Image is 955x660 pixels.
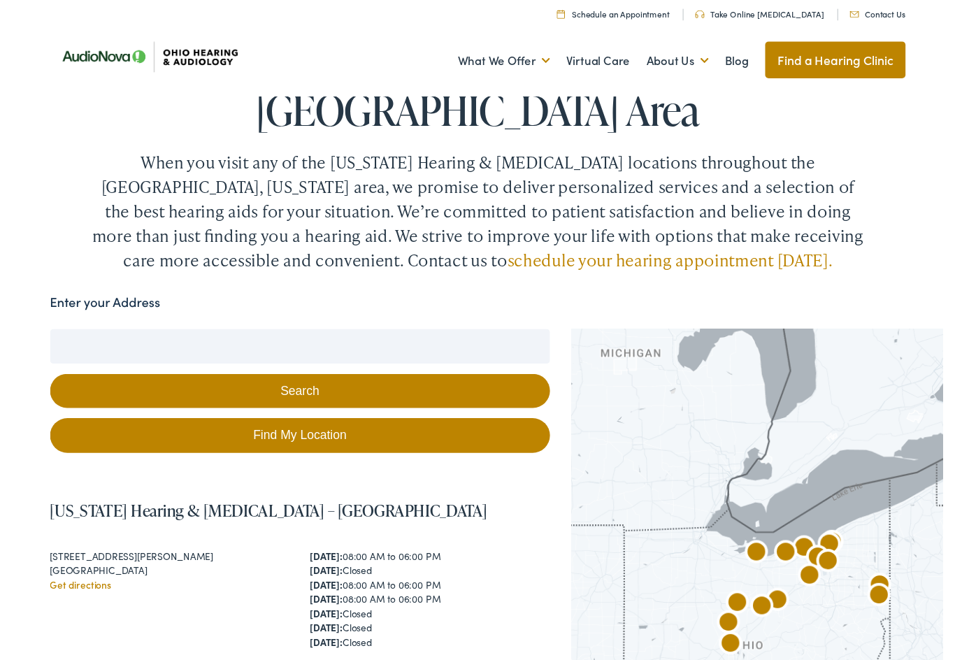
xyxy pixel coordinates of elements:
div: AudioNova [867,590,912,635]
a: Schedule an Appointment [559,8,674,20]
div: Ohio Hearing &#038; Audiology by AudioNova [819,536,863,580]
div: AudioNova [741,546,786,591]
a: Find a Hearing Clinic [773,43,917,80]
div: AudioNova [790,541,835,586]
input: Enter your address or zip code [38,338,552,373]
div: Ohio Hearing & Audiology by AudioNova [721,598,766,643]
a: schedule your hearing appointment [DATE]. [508,255,842,278]
div: Ohio Hearing &#038; Audiology by AudioNova [763,595,807,640]
button: Search [38,384,552,419]
div: AudioNova [804,551,849,596]
h1: Serving the [GEOGRAPHIC_DATA], [GEOGRAPHIC_DATA] Area [38,44,917,136]
div: AudioNova [814,555,859,600]
a: What We Offer [457,36,552,88]
a: Take Online [MEDICAL_DATA] [701,8,833,20]
img: Calendar Icon to schedule a hearing appointment in Cincinnati, OH [559,10,567,19]
label: Enter your Address [38,301,152,321]
img: Mail icon representing email contact with Ohio Hearing in Cincinnati, OH [859,11,869,18]
div: AudioNova [868,580,912,624]
a: Get directions [38,593,101,607]
strong: [DATE]: [306,622,339,636]
a: Contact Us [859,8,916,20]
strong: [DATE]: [306,637,339,651]
strong: [DATE]: [306,608,339,622]
div: AudioNova [816,538,861,582]
strong: [DATE]: [306,593,339,607]
a: About Us [651,36,715,88]
div: [STREET_ADDRESS][PERSON_NAME] [38,564,285,578]
strong: [DATE]: [306,564,339,577]
div: AudioNova [747,601,791,646]
div: Ohio Hearing &#038; Audiology &#8211; Amherst [771,546,816,591]
a: Blog [731,36,756,88]
div: When you visit any of the [US_STATE] Hearing & [MEDICAL_DATA] locations throughout the [GEOGRAPHI... [79,154,876,280]
img: Headphones icone to schedule online hearing test in Cincinnati, OH [701,10,710,19]
strong: [DATE]: [306,578,339,592]
a: Find My Location [38,429,552,465]
div: AudioNova [796,570,840,615]
div: [GEOGRAPHIC_DATA] [38,578,285,593]
a: [US_STATE] Hearing & [MEDICAL_DATA] – [GEOGRAPHIC_DATA] [38,512,487,536]
a: Virtual Care [568,36,634,88]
